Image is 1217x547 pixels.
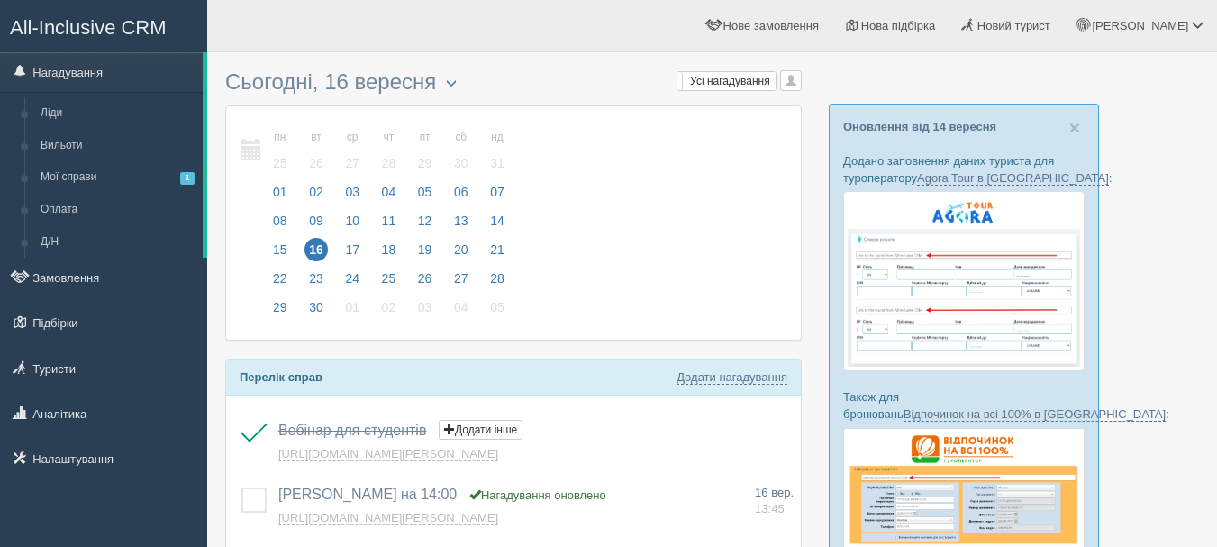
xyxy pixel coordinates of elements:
[268,267,292,290] span: 22
[413,130,437,145] small: пт
[341,209,364,232] span: 10
[408,211,442,240] a: 12
[299,240,333,269] a: 16
[480,120,510,182] a: нд 31
[480,211,510,240] a: 14
[304,238,328,261] span: 16
[304,267,328,290] span: 23
[486,151,509,175] span: 31
[180,172,195,184] span: 1
[372,120,406,182] a: чт 28
[486,209,509,232] span: 14
[755,486,794,499] span: 16 вер.
[10,16,167,39] span: All-Inclusive CRM
[278,423,426,438] span: Вебінар для студентів
[268,296,292,319] span: 29
[444,182,478,211] a: 06
[341,130,364,145] small: ср
[268,151,292,175] span: 25
[263,269,297,297] a: 22
[335,297,369,326] a: 01
[32,130,203,162] a: Вильоти
[408,240,442,269] a: 19
[486,267,509,290] span: 28
[263,211,297,240] a: 08
[450,238,473,261] span: 20
[486,296,509,319] span: 05
[304,130,328,145] small: вт
[341,151,364,175] span: 27
[263,240,297,269] a: 15
[240,370,322,384] b: Перелік справ
[32,161,203,194] a: Мої справи1
[843,191,1085,371] img: agora-tour-%D1%84%D0%BE%D1%80%D0%BC%D0%B0-%D0%B1%D1%80%D0%BE%D0%BD%D1%8E%D0%B2%D0%B0%D0%BD%D0%BD%...
[341,267,364,290] span: 24
[413,209,437,232] span: 12
[341,296,364,319] span: 01
[32,226,203,259] a: Д/Н
[1069,117,1080,138] span: ×
[372,182,406,211] a: 04
[444,269,478,297] a: 27
[341,238,364,261] span: 17
[278,447,498,461] a: [URL][DOMAIN_NAME][PERSON_NAME]
[486,130,509,145] small: нд
[413,296,437,319] span: 03
[304,296,328,319] span: 30
[377,209,401,232] span: 11
[480,182,510,211] a: 07
[1,1,206,50] a: All-Inclusive CRM
[377,238,401,261] span: 18
[372,240,406,269] a: 18
[444,211,478,240] a: 13
[32,194,203,226] a: Оплата
[690,75,770,87] span: Усі нагадування
[413,238,437,261] span: 19
[444,120,478,182] a: сб 30
[755,502,785,515] span: 13:45
[278,511,498,525] a: [URL][DOMAIN_NAME][PERSON_NAME]
[413,151,437,175] span: 29
[32,97,203,130] a: Ліди
[450,267,473,290] span: 27
[225,70,802,96] h3: Сьогодні, 16 вересня
[372,211,406,240] a: 11
[335,182,369,211] a: 03
[299,211,333,240] a: 09
[843,152,1085,187] p: Додано заповнення даних туриста для туроператору :
[450,130,473,145] small: сб
[450,296,473,319] span: 04
[723,19,819,32] span: Нове замовлення
[1069,118,1080,137] button: Close
[861,19,936,32] span: Нова підбірка
[1092,19,1188,32] span: [PERSON_NAME]
[408,182,442,211] a: 05
[480,240,510,269] a: 21
[377,130,401,145] small: чт
[263,297,297,326] a: 29
[439,420,522,440] button: Додати інше
[408,269,442,297] a: 26
[268,180,292,204] span: 01
[377,151,401,175] span: 28
[335,211,369,240] a: 10
[372,297,406,326] a: 02
[413,267,437,290] span: 26
[299,297,333,326] a: 30
[486,180,509,204] span: 07
[843,388,1085,423] p: Також для бронювань :
[450,151,473,175] span: 30
[335,269,369,297] a: 24
[377,296,401,319] span: 02
[304,151,328,175] span: 26
[408,120,442,182] a: пт 29
[377,180,401,204] span: 04
[304,180,328,204] span: 02
[977,19,1050,32] span: Новий турист
[486,238,509,261] span: 21
[480,269,510,297] a: 28
[268,209,292,232] span: 08
[469,488,606,502] span: Нагадування оновлено
[377,267,401,290] span: 25
[450,180,473,204] span: 06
